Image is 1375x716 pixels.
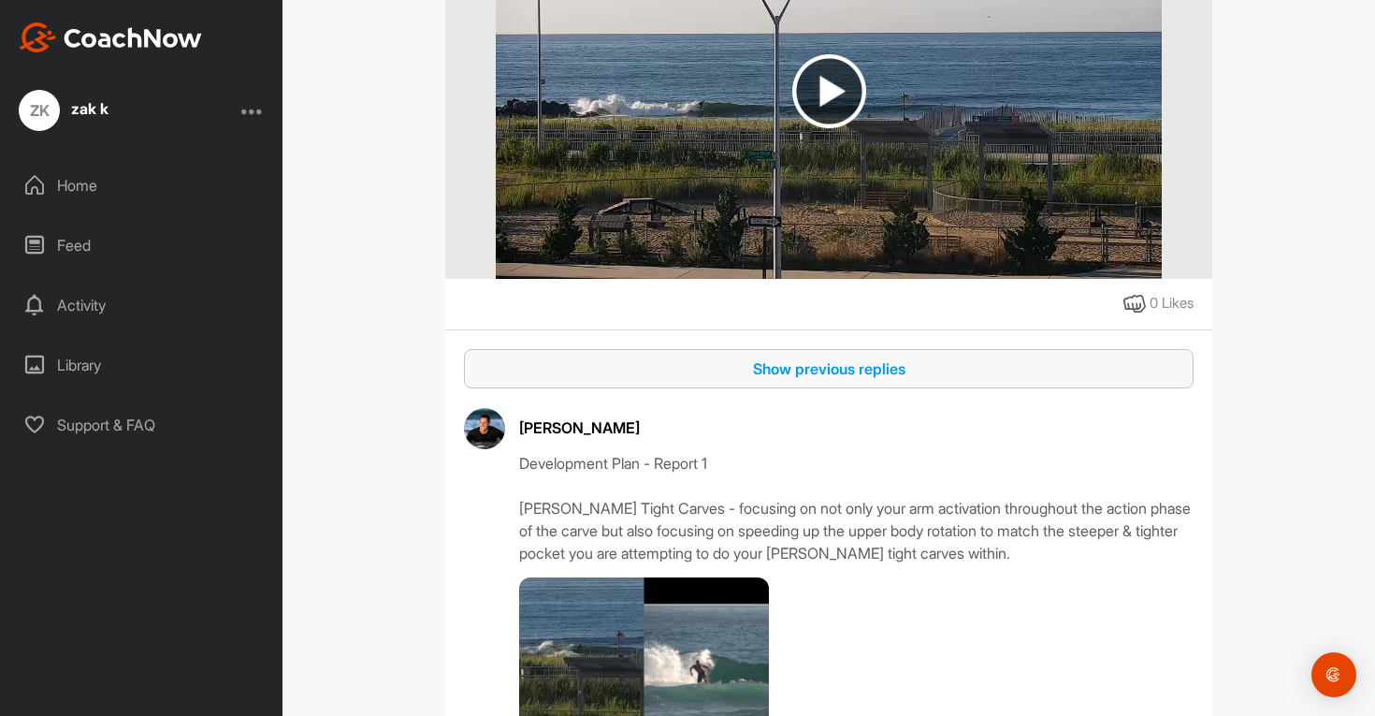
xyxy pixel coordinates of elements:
[19,90,60,131] div: ZK
[1150,293,1194,314] div: 0 Likes
[479,358,1179,380] div: Show previous replies
[10,402,274,448] div: Support & FAQ
[519,452,1194,564] div: Development Plan - Report 1 [PERSON_NAME] Tight Carves - focusing on not only your arm activation...
[10,282,274,329] div: Activity
[464,349,1194,389] button: Show previous replies
[1311,652,1356,697] div: Open Intercom Messenger
[464,408,505,449] img: avatar
[519,416,1194,439] div: [PERSON_NAME]
[10,342,274,388] div: Library
[10,162,274,209] div: Home
[792,54,866,128] img: play
[71,101,109,116] div: zak k
[10,222,274,269] div: Feed
[19,22,202,52] img: CoachNow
